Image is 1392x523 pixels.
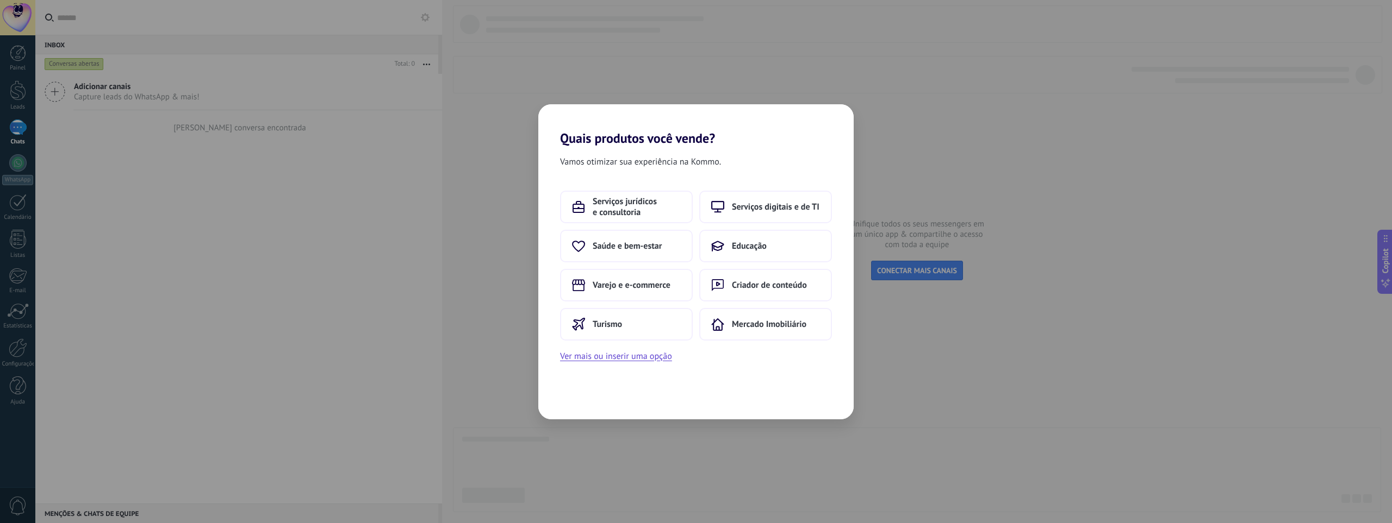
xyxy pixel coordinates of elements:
button: Serviços digitais e de TI [699,191,832,223]
button: Saúde e bem-estar [560,230,693,262]
span: Serviços digitais e de TI [732,201,819,212]
span: Criador de conteúdo [732,280,807,291]
button: Criador de conteúdo [699,269,832,301]
span: Saúde e bem-estar [593,241,662,251]
span: Educação [732,241,767,251]
button: Educação [699,230,832,262]
span: Vamos otimizar sua experiência na Kommo. [560,155,721,169]
span: Mercado Imobiliário [732,319,806,330]
button: Ver mais ou inserir uma opção [560,349,672,363]
span: Serviços jurídicos e consultoria [593,196,681,218]
button: Serviços jurídicos e consultoria [560,191,693,223]
h2: Quais produtos você vende? [538,104,854,146]
button: Mercado Imobiliário [699,308,832,341]
span: Varejo e e-commerce [593,280,670,291]
button: Varejo e e-commerce [560,269,693,301]
span: Turismo [593,319,622,330]
button: Turismo [560,308,693,341]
